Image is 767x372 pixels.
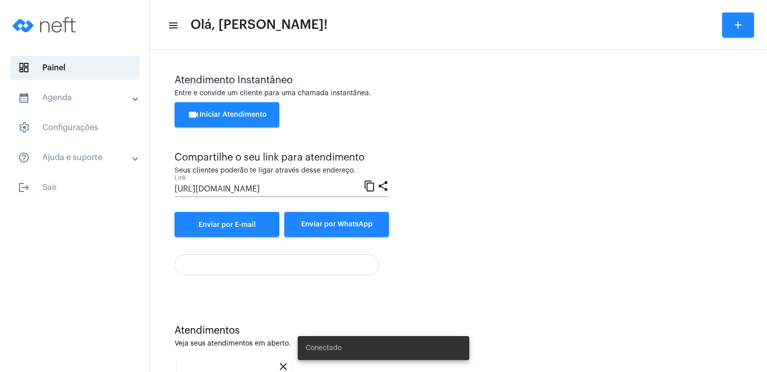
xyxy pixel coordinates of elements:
mat-expansion-panel-header: sidenav iconAjuda e suporte [6,146,149,170]
span: sidenav icon [18,62,30,74]
div: Veja seus atendimentos em aberto. [175,340,742,348]
span: Olá, [PERSON_NAME]! [191,17,328,33]
div: Seus clientes poderão te ligar através desse endereço. [175,167,389,175]
div: Compartilhe o seu link para atendimento [175,152,389,163]
mat-icon: add [732,19,744,31]
mat-icon: sidenav icon [18,152,30,164]
span: Enviar por WhatsApp [301,221,373,228]
span: Sair [10,176,139,199]
img: logo-neft-novo-2.png [8,5,83,45]
mat-icon: share [377,180,389,191]
mat-icon: content_copy [364,180,376,191]
button: Enviar por WhatsApp [284,212,389,237]
div: Atendimentos [175,325,742,336]
span: Enviar por E-mail [198,221,256,228]
span: Painel [10,56,139,80]
div: Entre e convide um cliente para uma chamada instantânea. [175,90,742,97]
mat-expansion-panel-header: sidenav iconAgenda [6,86,149,110]
a: Enviar por E-mail [175,212,279,237]
span: sidenav icon [18,122,30,134]
mat-icon: sidenav icon [18,92,30,104]
mat-icon: sidenav icon [18,182,30,193]
span: Iniciar Atendimento [188,111,267,118]
span: Conectado [306,343,342,353]
mat-icon: sidenav icon [168,19,178,31]
mat-panel-title: Agenda [18,92,133,104]
span: Configurações [10,116,139,140]
mat-panel-title: Ajuda e suporte [18,152,133,164]
button: Iniciar Atendimento [175,102,279,127]
mat-icon: videocam [188,109,199,121]
div: Atendimento Instantâneo [175,75,742,86]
